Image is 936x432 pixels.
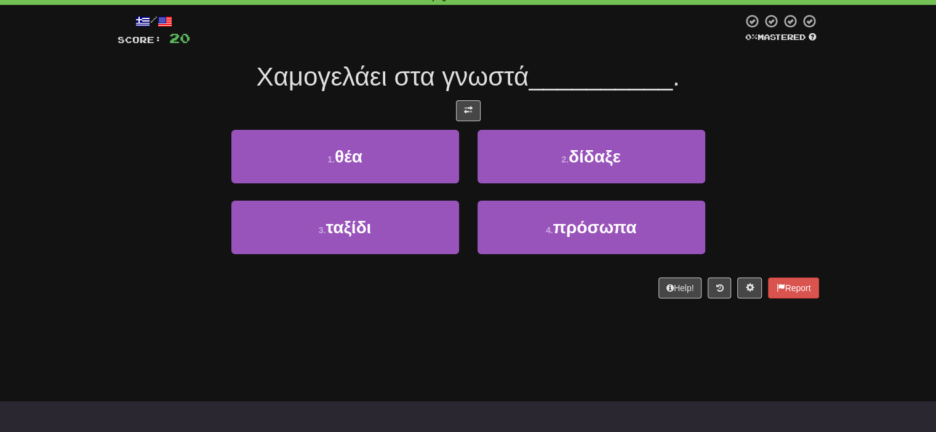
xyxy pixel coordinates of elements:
span: ταξίδι [326,218,371,237]
span: θέα [335,147,362,166]
button: Help! [658,278,702,298]
span: δίδαξε [569,147,621,166]
button: Report [768,278,818,298]
span: Score: [118,34,162,45]
button: 1.θέα [231,130,459,183]
button: Toggle translation (alt+t) [456,100,481,121]
div: / [118,14,190,29]
span: πρόσωπα [553,218,636,237]
small: 3 . [319,225,326,235]
small: 2 . [561,154,569,164]
span: __________ [529,62,673,91]
small: 4 . [546,225,553,235]
button: Round history (alt+y) [708,278,731,298]
span: . [673,62,680,91]
button: 2.δίδαξε [478,130,705,183]
button: 3.ταξίδι [231,201,459,254]
span: Χαμογελάει στα γνωστά [256,62,529,91]
div: Mastered [743,32,819,43]
span: 20 [169,30,190,46]
small: 1 . [327,154,335,164]
span: 0 % [745,32,758,42]
button: 4.πρόσωπα [478,201,705,254]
